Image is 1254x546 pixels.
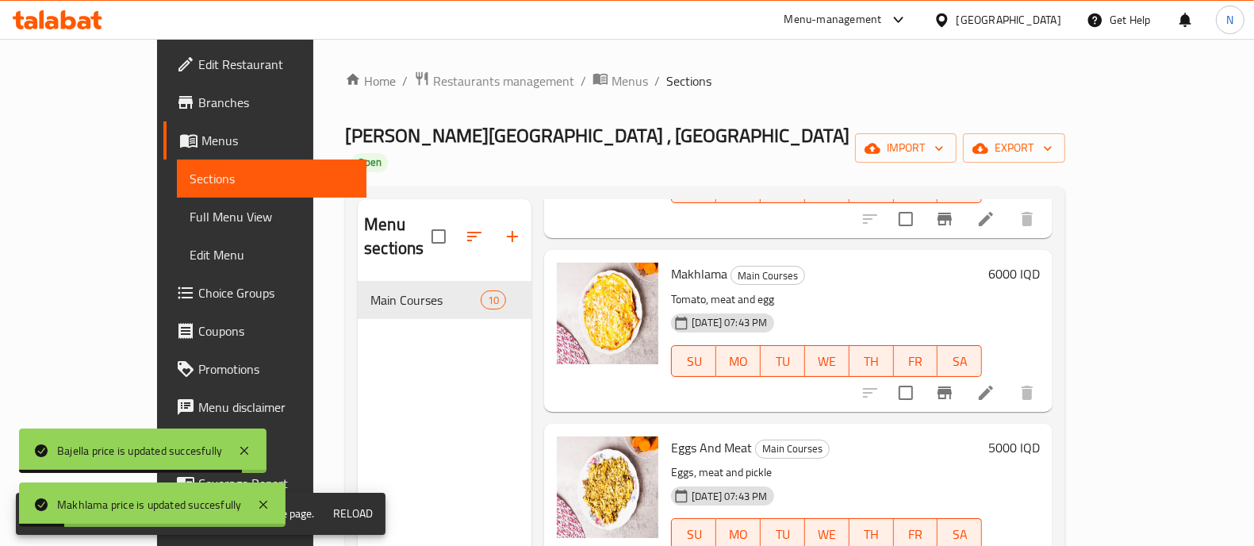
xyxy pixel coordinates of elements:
[685,489,773,504] span: [DATE] 07:43 PM
[198,55,354,74] span: Edit Restaurant
[654,71,660,90] li: /
[481,290,506,310] div: items
[333,504,373,524] span: Reload
[889,376,922,409] span: Select to update
[811,523,843,546] span: WE
[163,83,366,121] a: Branches
[944,523,976,546] span: SA
[938,345,982,377] button: SA
[666,71,711,90] span: Sections
[177,160,366,198] a: Sections
[57,496,241,513] div: Makhlama price is updated succesfully
[671,463,982,483] p: Eggs, meat and pickle
[612,71,648,90] span: Menus
[493,217,531,256] button: Add section
[723,176,754,199] span: MO
[163,388,366,426] a: Menu disclaimer
[190,169,354,188] span: Sections
[900,350,932,373] span: FR
[198,474,354,493] span: Coverage Report
[868,138,944,158] span: import
[755,440,830,459] div: Main Courses
[402,71,408,90] li: /
[678,350,710,373] span: SU
[345,117,849,153] span: [PERSON_NAME][GEOGRAPHIC_DATA] , [GEOGRAPHIC_DATA]
[198,283,354,302] span: Choice Groups
[198,436,354,455] span: Upsell
[414,71,574,91] a: Restaurants management
[957,11,1061,29] div: [GEOGRAPHIC_DATA]
[756,440,829,458] span: Main Courses
[671,290,982,310] p: Tomato, meat and egg
[163,312,366,350] a: Coupons
[976,138,1053,158] span: export
[163,350,366,388] a: Promotions
[1008,374,1046,412] button: delete
[190,207,354,226] span: Full Menu View
[177,236,366,274] a: Edit Menu
[856,350,888,373] span: TH
[201,131,354,150] span: Menus
[671,436,752,459] span: Eggs And Meat
[685,315,773,330] span: [DATE] 07:43 PM
[805,345,849,377] button: WE
[731,267,804,285] span: Main Courses
[723,523,754,546] span: MO
[731,266,805,285] div: Main Courses
[671,345,716,377] button: SU
[976,383,995,402] a: Edit menu item
[581,71,586,90] li: /
[849,345,894,377] button: TH
[976,210,995,229] a: Edit menu item
[57,442,222,459] div: Bajella price is updated succesfully
[855,133,957,163] button: import
[557,436,658,538] img: Eggs And Meat
[944,176,976,199] span: SA
[767,523,799,546] span: TU
[1008,200,1046,238] button: delete
[926,374,964,412] button: Branch-specific-item
[671,262,727,286] span: Makhlama
[678,176,710,199] span: SU
[557,263,658,364] img: Makhlama
[455,217,493,256] span: Sort sections
[422,220,455,253] span: Select all sections
[364,213,431,260] h2: Menu sections
[856,523,888,546] span: TH
[163,426,366,464] a: Upsell
[198,398,354,417] span: Menu disclaimer
[784,10,882,29] div: Menu-management
[592,71,648,91] a: Menus
[761,345,805,377] button: TU
[358,275,531,325] nav: Menu sections
[963,133,1065,163] button: export
[163,45,366,83] a: Edit Restaurant
[944,350,976,373] span: SA
[351,153,388,172] div: Open
[1226,11,1233,29] span: N
[163,121,366,160] a: Menus
[723,350,754,373] span: MO
[767,176,799,199] span: TU
[198,93,354,112] span: Branches
[900,176,932,199] span: FR
[370,290,481,310] span: Main Courses
[345,71,396,90] a: Home
[198,321,354,340] span: Coupons
[327,499,379,529] button: Reload
[894,345,938,377] button: FR
[988,263,1040,285] h6: 6000 IQD
[433,71,574,90] span: Restaurants management
[678,523,710,546] span: SU
[900,523,932,546] span: FR
[351,156,388,169] span: Open
[988,436,1040,459] h6: 5000 IQD
[767,350,799,373] span: TU
[190,245,354,264] span: Edit Menu
[358,281,531,319] div: Main Courses10
[926,200,964,238] button: Branch-specific-item
[856,176,888,199] span: TH
[811,350,843,373] span: WE
[716,345,761,377] button: MO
